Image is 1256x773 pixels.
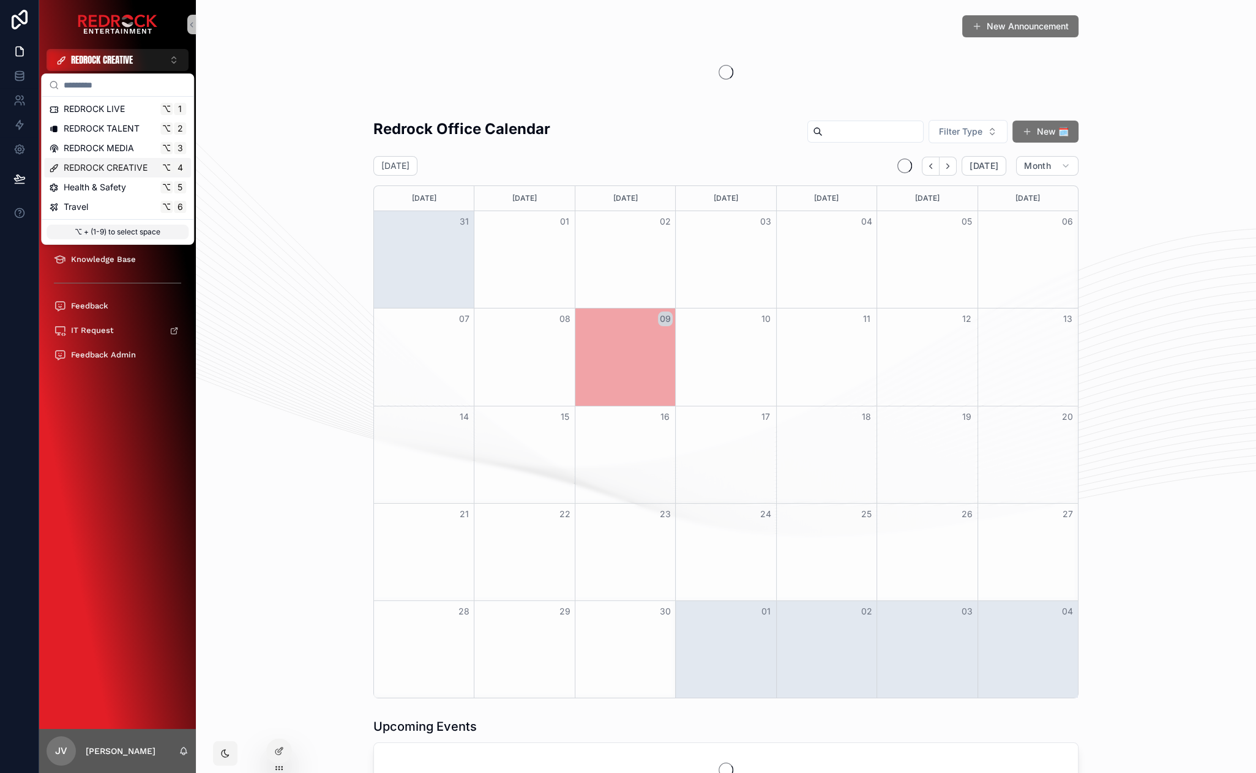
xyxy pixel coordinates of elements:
[78,15,157,34] img: App logo
[64,142,134,154] span: REDROCK MEDIA
[175,202,185,212] span: 6
[162,124,171,133] span: ⌥
[162,202,171,212] span: ⌥
[175,182,185,192] span: 5
[1060,604,1075,619] button: 04
[960,214,974,229] button: 05
[47,248,189,271] a: Knowledge Base
[476,186,572,211] div: [DATE]
[758,409,773,424] button: 17
[1024,160,1051,171] span: Month
[373,718,477,735] h1: Upcoming Events
[577,186,673,211] div: [DATE]
[859,214,873,229] button: 04
[457,409,471,424] button: 14
[922,157,940,176] button: Back
[678,186,774,211] div: [DATE]
[376,186,472,211] div: [DATE]
[980,186,1076,211] div: [DATE]
[779,186,875,211] div: [DATE]
[55,744,67,758] span: JV
[175,124,185,133] span: 2
[162,182,171,192] span: ⌥
[64,103,125,115] span: REDROCK LIVE
[162,104,171,114] span: ⌥
[175,143,185,153] span: 3
[558,214,572,229] button: 01
[859,604,873,619] button: 02
[758,214,773,229] button: 03
[47,49,189,71] button: Select Button
[71,255,136,264] span: Knowledge Base
[175,163,185,173] span: 4
[64,201,88,213] span: Travel
[558,507,572,521] button: 22
[558,409,572,424] button: 15
[381,160,409,172] h2: [DATE]
[71,350,136,360] span: Feedback Admin
[47,225,189,239] p: ⌥ + (1-9) to select space
[71,301,108,311] span: Feedback
[1012,121,1078,143] button: New 🗓️
[373,185,1078,698] div: Month View
[758,312,773,326] button: 10
[457,214,471,229] button: 31
[859,507,873,521] button: 25
[1016,156,1078,176] button: Month
[1060,409,1075,424] button: 20
[457,604,471,619] button: 28
[960,507,974,521] button: 26
[1060,312,1075,326] button: 13
[960,409,974,424] button: 19
[962,15,1078,37] button: New Announcement
[47,295,189,317] a: Feedback
[940,157,957,176] button: Next
[42,97,193,219] div: Suggestions
[71,54,133,66] span: REDROCK CREATIVE
[1060,507,1075,521] button: 27
[658,507,673,521] button: 23
[47,319,189,342] a: IT Request
[47,344,189,366] a: Feedback Admin
[960,312,974,326] button: 12
[86,745,155,757] p: [PERSON_NAME]
[929,120,1007,143] button: Select Button
[1060,214,1075,229] button: 06
[162,143,171,153] span: ⌥
[558,604,572,619] button: 29
[658,409,673,424] button: 16
[758,507,773,521] button: 24
[71,326,114,335] span: IT Request
[457,312,471,326] button: 07
[970,160,998,171] span: [DATE]
[962,156,1006,176] button: [DATE]
[175,104,185,114] span: 1
[558,312,572,326] button: 08
[64,122,140,135] span: REDROCK TALENT
[162,163,171,173] span: ⌥
[658,214,673,229] button: 02
[64,162,148,174] span: REDROCK CREATIVE
[960,604,974,619] button: 03
[658,604,673,619] button: 30
[373,119,550,139] h2: Redrock Office Calendar
[64,181,126,193] span: Health & Safety
[39,71,196,382] div: scrollable content
[457,507,471,521] button: 21
[939,125,982,138] span: Filter Type
[879,186,975,211] div: [DATE]
[658,312,673,326] button: 09
[859,409,873,424] button: 18
[859,312,873,326] button: 11
[758,604,773,619] button: 01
